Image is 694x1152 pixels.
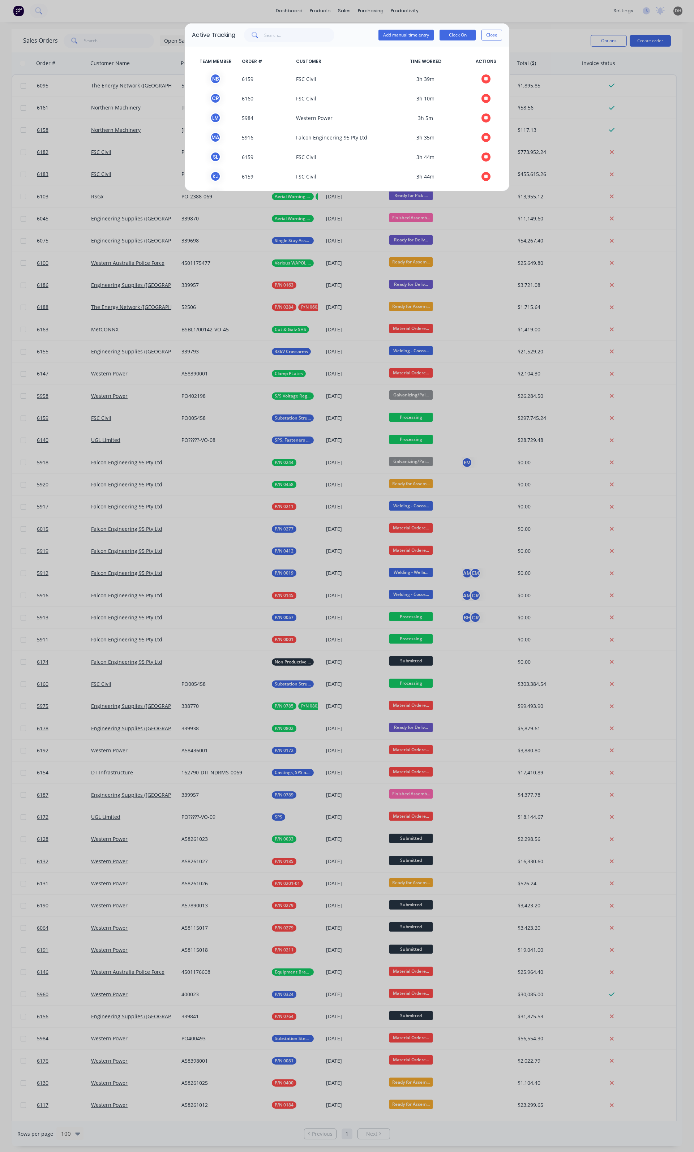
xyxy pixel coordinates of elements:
[239,171,293,182] span: 6159
[239,58,293,65] span: ORDER #
[293,132,381,143] span: Falcon Engineering 95 Pty Ltd
[381,190,470,201] span: 3h 26m
[293,171,381,182] span: FSC Civil
[470,58,502,65] span: ACTIONS
[378,30,434,40] button: Add manual time entry
[239,151,293,162] span: 6159
[293,58,381,65] span: CUSTOMER
[293,190,381,201] span: FSC Civil
[210,171,221,182] div: K J
[381,132,470,143] span: 3h 35m
[440,30,476,40] button: Clock On
[264,28,335,42] input: Search...
[381,58,470,65] span: TIME WORKED
[239,190,293,201] span: 6159
[210,190,221,201] div: D H
[210,132,221,143] div: M A
[210,93,221,104] div: C R
[381,93,470,104] span: 3h 10m
[239,112,293,123] span: 5984
[293,73,381,84] span: FSC Civil
[192,31,235,39] div: Active Tracking
[293,112,381,123] span: Western Power
[381,171,470,182] span: 3h 44m
[210,73,221,84] div: N B
[192,58,239,65] span: TEAM MEMBER
[293,93,381,104] span: FSC Civil
[381,112,470,123] span: 3h 5m
[293,151,381,162] span: FSC Civil
[381,73,470,84] span: 3h 39m
[381,151,470,162] span: 3h 44m
[239,132,293,143] span: 5916
[239,73,293,84] span: 6159
[210,112,221,123] div: L M
[481,30,502,40] button: Close
[239,93,293,104] span: 6160
[210,151,221,162] div: S L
